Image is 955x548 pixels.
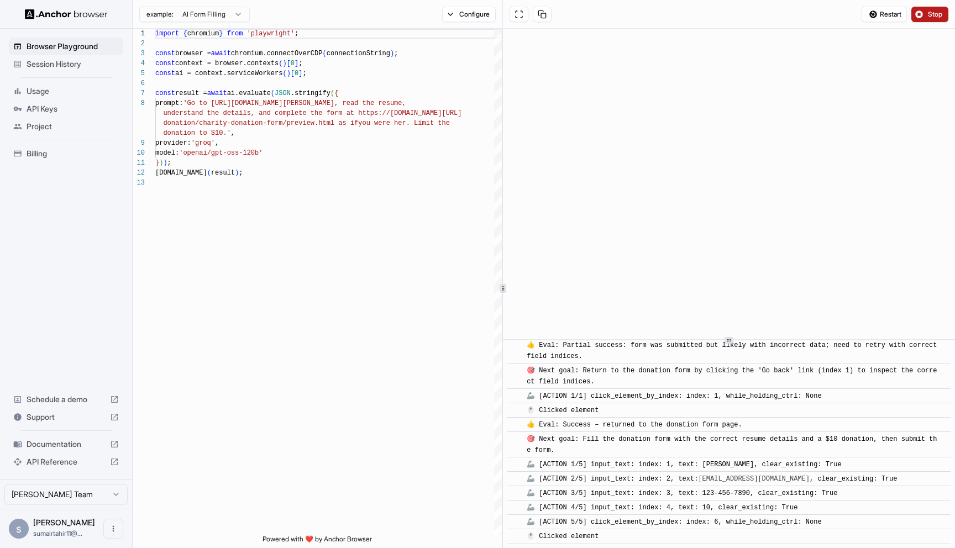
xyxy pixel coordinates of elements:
span: ai = context.serviceWorkers [175,70,282,77]
span: sumair memon [33,518,95,527]
span: ai.evaluate [227,89,271,97]
span: const [155,89,175,97]
div: 4 [133,59,145,68]
span: ​ [513,365,518,376]
span: API Reference [27,456,106,467]
span: ​ [513,419,518,430]
span: , [215,139,219,147]
div: 8 [133,98,145,108]
span: const [155,60,175,67]
span: ; [302,70,306,77]
span: ) [287,70,291,77]
span: ; [394,50,398,57]
span: 🖱️ Clicked element [527,533,599,540]
span: ) [282,60,286,67]
button: Stop [911,7,948,22]
span: ; [298,60,302,67]
div: Billing [9,145,123,162]
span: you were her. Limit the [358,119,450,127]
span: 🦾 [ACTION 5/5] click_element_by_index: index: 6, while_holding_ctrl: None [527,518,821,526]
span: result [211,169,235,177]
span: donation to $10.' [163,129,230,137]
span: ttps://[DOMAIN_NAME][URL] [362,109,461,117]
span: JSON [275,89,291,97]
span: ) [163,159,167,167]
span: ( [207,169,211,177]
span: 🦾 [ACTION 3/5] input_text: index: 3, text: 123-456-7890, clear_existing: True [527,489,837,497]
span: 👍 Eval: Success – returned to the donation form page. [527,421,742,429]
div: 9 [133,138,145,148]
span: provider: [155,139,191,147]
span: .stringify [291,89,330,97]
span: ] [295,60,298,67]
span: example: [146,10,174,19]
div: 7 [133,88,145,98]
span: { [334,89,338,97]
span: } [219,30,223,38]
span: Schedule a demo [27,394,106,405]
div: API Keys [9,100,123,118]
span: chromium [187,30,219,38]
span: const [155,50,175,57]
span: ​ [513,488,518,499]
span: ​ [513,340,518,351]
div: Browser Playground [9,38,123,55]
span: 🎯 Next goal: Return to the donation form by clicking the 'Go back' link (index 1) to inspect the ... [527,367,937,386]
div: 12 [133,168,145,178]
span: ; [239,169,243,177]
span: 'openai/gpt-oss-120b' [179,149,263,157]
div: Usage [9,82,123,100]
span: ) [159,159,163,167]
span: ​ [513,405,518,416]
span: ( [271,89,275,97]
span: understand the details, and complete the form at h [163,109,362,117]
span: 🦾 [ACTION 4/5] input_text: index: 4, text: 10, clear_existing: True [527,504,797,512]
span: Stop [928,10,943,19]
span: ) [235,169,239,177]
div: API Reference [9,453,123,471]
span: ad the resume, [350,99,406,107]
span: ​ [513,531,518,542]
div: 10 [133,148,145,158]
span: Browser Playground [27,41,119,52]
span: 👍 Eval: Partial success: form was submitted but likely with incorrect data; need to retry with co... [527,341,941,360]
span: 0 [295,70,298,77]
span: from [227,30,243,38]
div: Session History [9,55,123,73]
span: Documentation [27,439,106,450]
div: Documentation [9,435,123,453]
span: ( [330,89,334,97]
span: connectionString [327,50,390,57]
span: 🦾 [ACTION 2/5] input_text: index: 2, text: , clear_existing: True [527,475,897,483]
span: 0 [291,60,295,67]
span: context = browser.contexts [175,60,279,67]
span: ; [167,159,171,167]
span: 🦾 [ACTION 1/5] input_text: index: 1, text: [PERSON_NAME], clear_existing: True [527,461,842,468]
span: prompt: [155,99,183,107]
div: 2 [133,39,145,49]
span: Billing [27,148,119,159]
span: API Keys [27,103,119,114]
span: ​ [513,391,518,402]
span: ​ [513,434,518,445]
img: Anchor Logo [25,9,108,19]
span: model: [155,149,179,157]
span: 'Go to [URL][DOMAIN_NAME][PERSON_NAME], re [183,99,350,107]
div: Project [9,118,123,135]
div: 6 [133,78,145,88]
span: browser = [175,50,211,57]
span: ( [279,60,282,67]
span: 🎯 Next goal: Fill the donation form with the correct resume details and a $10 donation, then subm... [527,435,937,454]
span: sumairtahir11@gmail.com [33,529,82,538]
span: ​ [513,459,518,470]
span: { [183,30,187,38]
span: Restart [880,10,901,19]
div: 5 [133,68,145,78]
span: ; [295,30,298,38]
div: 3 [133,49,145,59]
div: 1 [133,29,145,39]
span: Usage [27,86,119,97]
span: } [155,159,159,167]
span: ) [390,50,394,57]
span: ​ [513,517,518,528]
